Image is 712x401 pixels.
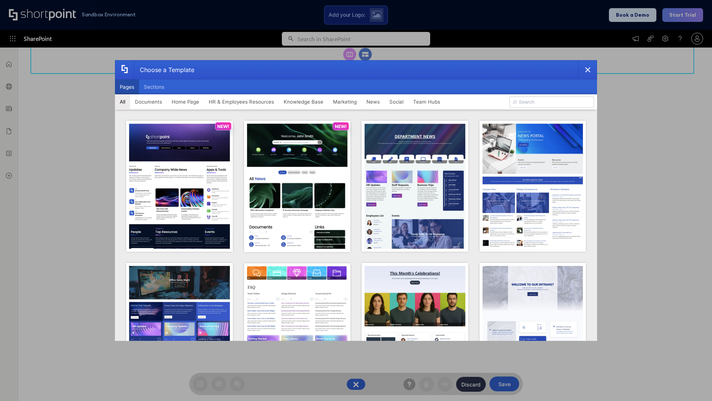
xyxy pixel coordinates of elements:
[335,124,347,129] p: NEW!
[408,94,445,109] button: Team Hubs
[204,94,279,109] button: HR & Employees Resources
[115,79,139,94] button: Pages
[130,94,167,109] button: Documents
[362,94,385,109] button: News
[134,61,194,79] div: Choose a Template
[217,124,229,129] p: NEW!
[167,94,204,109] button: Home Page
[385,94,408,109] button: Social
[675,365,712,401] iframe: Chat Widget
[279,94,328,109] button: Knowledge Base
[115,94,130,109] button: All
[139,79,169,94] button: Sections
[510,97,594,108] input: Search
[328,94,362,109] button: Marketing
[115,60,597,341] div: template selector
